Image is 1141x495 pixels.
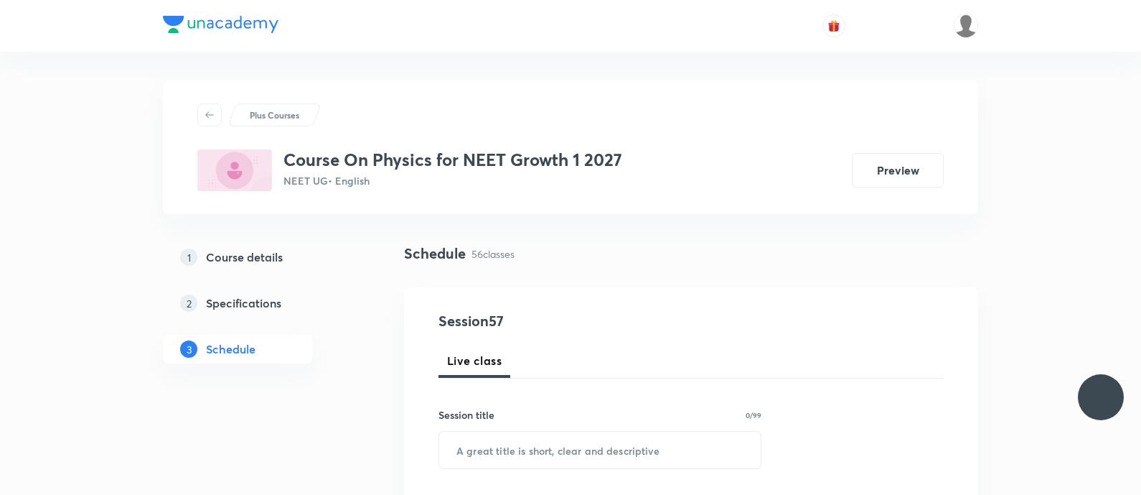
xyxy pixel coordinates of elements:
button: Preview [852,153,944,188]
p: Plus Courses [250,108,299,121]
img: P Antony [954,14,978,38]
p: 3 [180,341,197,358]
h4: Session 57 [438,310,700,332]
a: 2Specifications [163,289,358,318]
img: E49E6236-A0D5-45B5-8FC0-1E27300F022C_plus.png [197,149,272,191]
p: 2 [180,295,197,312]
p: 56 classes [471,246,515,262]
p: 0/99 [746,412,761,419]
h6: Session title [438,407,494,422]
a: 1Course details [163,243,358,272]
img: Company Logo [163,16,278,33]
h5: Specifications [206,295,281,312]
p: 1 [180,249,197,266]
h4: Schedule [404,243,466,264]
button: avatar [822,14,845,37]
span: Live class [447,352,502,369]
h5: Course details [206,249,283,266]
h5: Schedule [206,341,255,358]
img: avatar [827,19,840,32]
a: Company Logo [163,16,278,37]
h3: Course On Physics for NEET Growth 1 2027 [283,149,622,170]
img: ttu [1092,389,1109,406]
input: A great title is short, clear and descriptive [439,432,761,468]
p: NEET UG • English [283,173,622,188]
